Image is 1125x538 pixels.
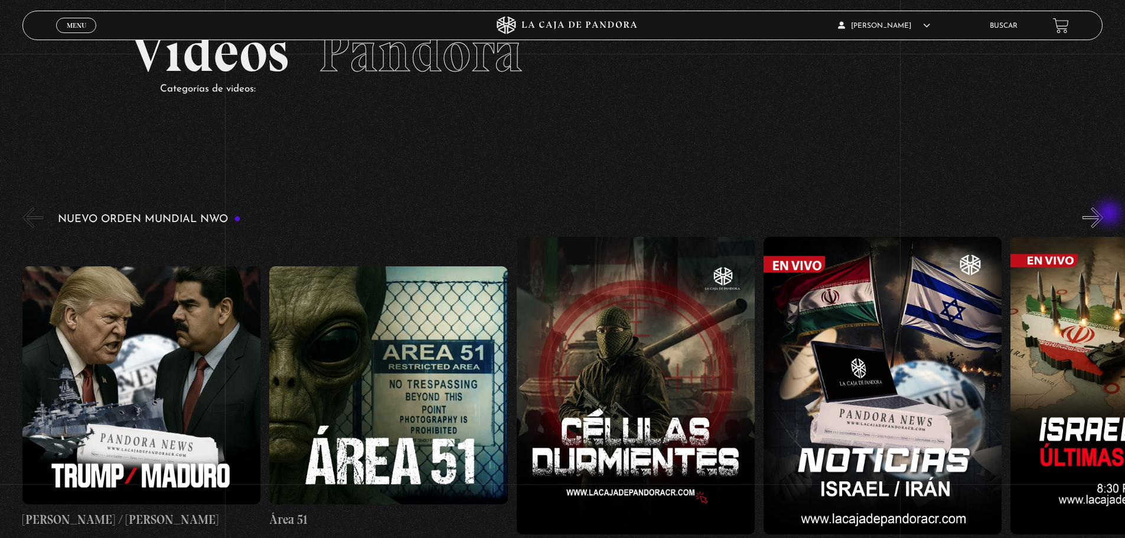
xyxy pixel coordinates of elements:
p: Categorías de videos: [160,80,994,99]
a: View your shopping cart [1053,18,1069,34]
h3: Nuevo Orden Mundial NWO [58,214,241,225]
a: Buscar [990,22,1018,30]
span: Pandora [318,18,523,86]
button: Next [1082,207,1103,228]
span: [PERSON_NAME] [838,22,930,30]
h4: [PERSON_NAME] / [PERSON_NAME] [22,510,260,529]
span: Cerrar [63,32,90,40]
h4: Área 51 [269,510,507,529]
button: Previous [22,207,43,228]
span: Menu [67,22,86,29]
h2: Videos [131,24,994,80]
